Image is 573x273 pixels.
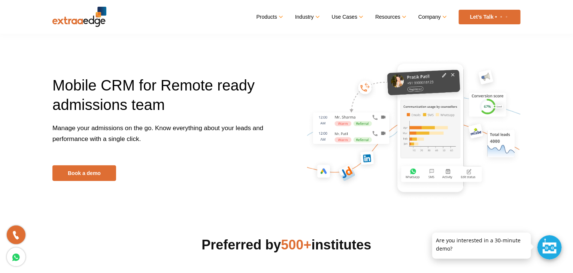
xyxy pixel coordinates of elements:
span: Manage your admissions on the go. Know everything about your leads and performance with a single ... [52,125,263,142]
a: Resources [375,12,405,22]
a: Products [257,12,282,22]
a: Book a demo [52,165,116,181]
h1: Mobile CRM for Remote ready admissions team [52,76,281,123]
img: mobile-crm-for-remote-admissions-team [307,58,521,199]
a: Let’s Talk [459,10,521,24]
span: 500+ [281,237,312,252]
a: Company [418,12,446,22]
a: Use Cases [332,12,362,22]
a: Industry [295,12,319,22]
div: Chat [537,235,562,260]
h2: Preferred by institutes [52,236,521,254]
